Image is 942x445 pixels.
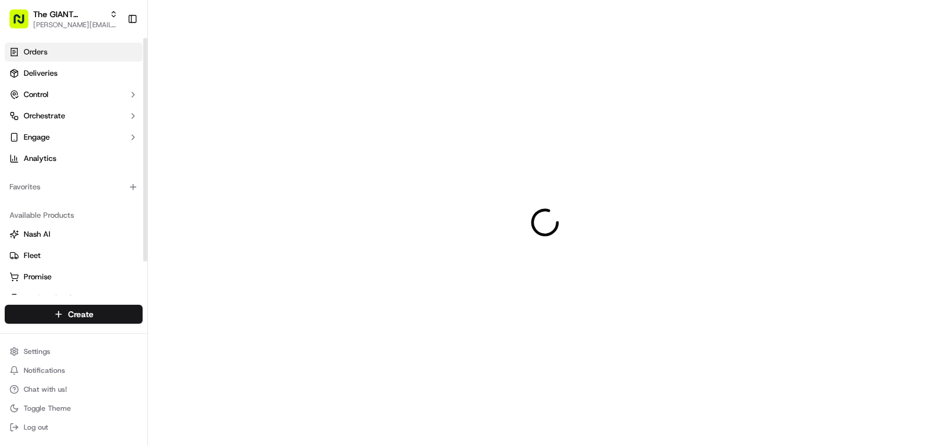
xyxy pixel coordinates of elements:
button: [PERSON_NAME][EMAIL_ADDRESS][PERSON_NAME][DOMAIN_NAME] [33,20,118,30]
a: Analytics [5,149,143,168]
span: API Documentation [112,233,190,244]
button: Product Catalog [5,289,143,308]
span: Create [68,308,93,320]
a: Powered byPylon [83,261,143,270]
button: The GIANT Company[PERSON_NAME][EMAIL_ADDRESS][PERSON_NAME][DOMAIN_NAME] [5,5,122,33]
button: Control [5,85,143,104]
div: 💻 [100,234,109,243]
span: Chat with us! [24,385,67,394]
button: Orchestrate [5,107,143,125]
div: 📗 [12,234,21,243]
img: 1736555255976-a54dd68f-1ca7-489b-9aae-adbdc363a1c4 [12,113,33,134]
span: Promise [24,272,51,282]
span: Product Catalog [24,293,80,304]
span: Orchestrate [24,111,65,121]
span: Notifications [24,366,65,375]
button: Create [5,305,143,324]
button: Engage [5,128,143,147]
a: Deliveries [5,64,143,83]
button: The GIANT Company [33,8,105,20]
span: Toggle Theme [24,404,71,413]
button: Fleet [5,246,143,265]
button: Notifications [5,362,143,379]
button: Start new chat [201,117,215,131]
img: 8016278978528_b943e370aa5ada12b00a_72.png [25,113,46,134]
div: We're available if you need us! [53,125,163,134]
div: Past conversations [12,154,79,163]
button: Toggle Theme [5,400,143,417]
span: Control [24,89,49,100]
button: Settings [5,343,143,360]
span: Deliveries [24,68,57,79]
button: See all [183,151,215,166]
span: [DATE] [39,183,63,193]
a: 📗Knowledge Base [7,228,95,249]
a: 💻API Documentation [95,228,195,249]
p: Welcome 👋 [12,47,215,66]
div: Favorites [5,178,143,196]
span: Knowledge Base [24,233,91,244]
button: Promise [5,267,143,286]
a: Fleet [9,250,138,261]
div: Available Products [5,206,143,225]
button: Log out [5,419,143,436]
a: Product Catalog [9,293,138,304]
span: Pylon [118,262,143,270]
span: Fleet [24,250,41,261]
a: Promise [9,272,138,282]
button: Nash AI [5,225,143,244]
span: Orders [24,47,47,57]
img: Nash [12,12,36,36]
a: Orders [5,43,143,62]
a: Nash AI [9,229,138,240]
span: Settings [24,347,50,356]
div: Start new chat [53,113,194,125]
span: Nash AI [24,229,50,240]
input: Got a question? Start typing here... [31,76,213,89]
span: Log out [24,423,48,432]
button: Chat with us! [5,381,143,398]
span: Engage [24,132,50,143]
span: Analytics [24,153,56,164]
